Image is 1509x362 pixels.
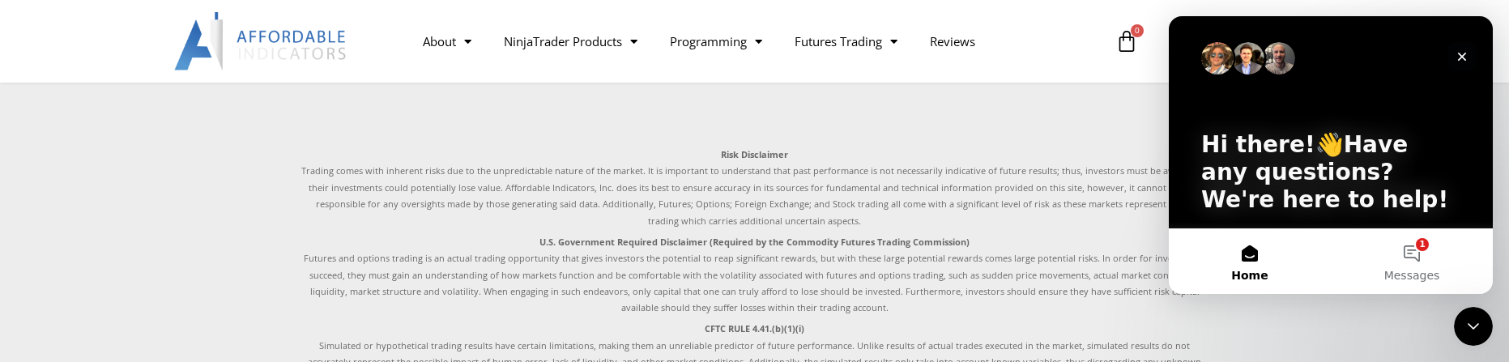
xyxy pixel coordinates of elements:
[488,23,654,60] a: NinjaTrader Products
[301,234,1208,317] p: Futures and options trading is an actual trading opportunity that gives investors the potential t...
[721,148,788,160] strong: Risk Disclaimer
[174,12,348,70] img: LogoAI | Affordable Indicators – NinjaTrader
[1091,18,1162,65] a: 0
[301,147,1208,229] p: Trading comes with inherent risks due to the unpredictable nature of the market. It is important ...
[407,23,1111,60] nav: Menu
[539,236,970,248] strong: U.S. Government Required Disclaimer (Required by the Commodity Futures Trading Commission)
[654,23,778,60] a: Programming
[1454,307,1493,346] iframe: Intercom live chat
[1169,16,1493,294] iframe: Intercom live chat
[407,23,488,60] a: About
[705,322,804,334] strong: CFTC RULE 4.41.(b)(1)(i)
[914,23,991,60] a: Reviews
[1131,24,1144,37] span: 0
[778,23,914,60] a: Futures Trading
